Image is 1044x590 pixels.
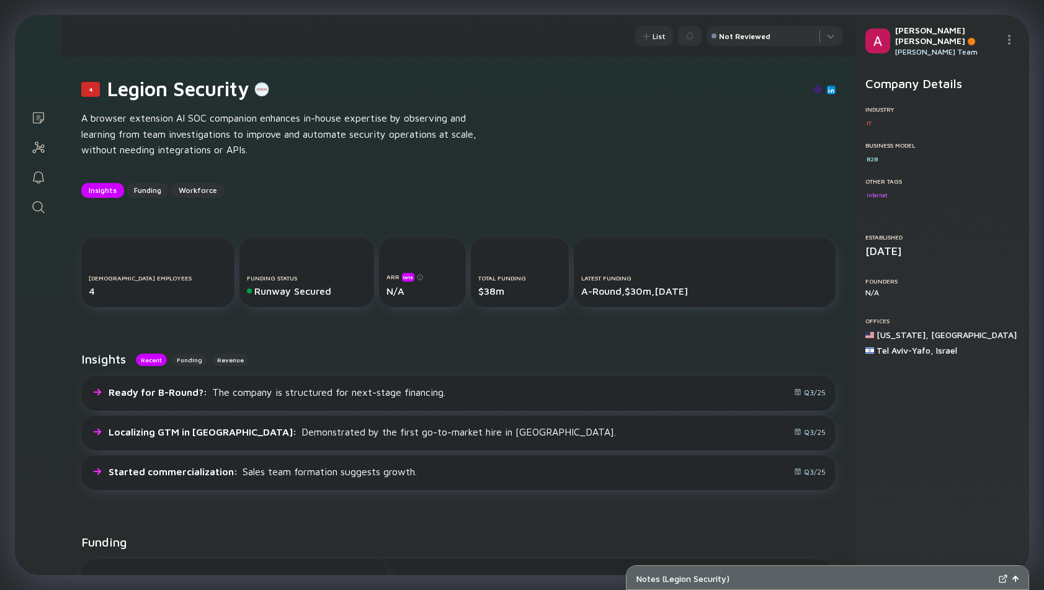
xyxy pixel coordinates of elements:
a: Lists [15,102,61,132]
span: Localizing GTM in [GEOGRAPHIC_DATA] : [109,426,299,437]
button: Insights [81,183,124,198]
div: Notes ( Legion Security ) [636,573,994,584]
div: The company is structured for next-stage financing. [109,387,445,398]
h2: Company Details [865,76,1019,91]
div: [PERSON_NAME] Team [895,47,999,56]
div: [US_STATE] , [877,329,929,340]
div: [GEOGRAPHIC_DATA] [931,329,1017,340]
button: Funding [127,183,169,198]
div: Insights [81,181,124,200]
div: Runway Secured [247,285,367,297]
div: Other Tags [865,177,1019,185]
div: Founders [865,277,1019,285]
div: Offices [865,317,1019,324]
div: N/A [865,288,1019,297]
div: Established [865,233,1019,241]
span: Ready for B-Round? : [109,387,210,398]
div: N/A [386,285,458,297]
div: ARR [386,272,458,282]
div: Workforce [171,181,225,200]
div: [PERSON_NAME] [PERSON_NAME] [895,25,999,46]
div: Sales team formation suggests growth. [109,466,417,477]
div: [DATE] [865,244,1019,257]
button: Funding [172,354,207,366]
div: $38m [478,285,561,297]
div: Latest Funding [581,274,828,282]
a: Investor Map [15,132,61,161]
a: Reminders [15,161,61,191]
div: Business Model [865,141,1019,149]
img: United States Flag [865,331,874,339]
img: Open Notes [1012,576,1019,582]
button: Workforce [171,183,225,198]
span: Started commercialization : [109,466,240,477]
a: Search [15,191,61,221]
div: Internet [865,189,888,201]
div: [DEMOGRAPHIC_DATA] Employees [89,274,227,282]
button: Recent [136,354,167,366]
div: IT [865,117,873,129]
img: Menu [1004,35,1014,45]
div: A-Round, $30m, [DATE] [581,285,828,297]
img: Expand Notes [999,574,1007,583]
div: Industry [865,105,1019,113]
h2: Insights [81,352,126,366]
h2: Funding [81,535,127,549]
div: Q3/25 [794,427,826,437]
div: Israel [936,345,957,355]
button: List [635,26,673,46]
div: Coatue Management [282,574,372,584]
div: Funding [127,181,169,200]
div: Demonstrated by the first go-to-market hire in [GEOGRAPHIC_DATA]. [109,426,616,437]
button: Revenue [212,354,249,366]
div: beta [402,273,414,282]
div: Q3/25 [794,467,826,476]
div: B2B [865,153,878,165]
div: Funding Status [247,274,367,282]
img: Israel Flag [865,346,874,355]
div: A-Round [96,574,158,586]
h1: Legion Security [107,77,249,101]
div: Total Funding [478,274,561,282]
div: 4 [81,82,100,97]
div: A browser extension AI SOC companion enhances in-house expertise by observing and learning from t... [81,110,478,158]
img: Legion Security Linkedin Page [828,87,834,93]
div: 4 [89,285,227,297]
img: Alex Profile Picture [865,29,890,53]
div: Q3/25 [794,388,826,397]
div: Not Reviewed [719,32,770,41]
div: Tel Aviv-Yafo , [877,345,934,355]
div: List [635,27,673,46]
img: Legion Security Website [813,85,822,94]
